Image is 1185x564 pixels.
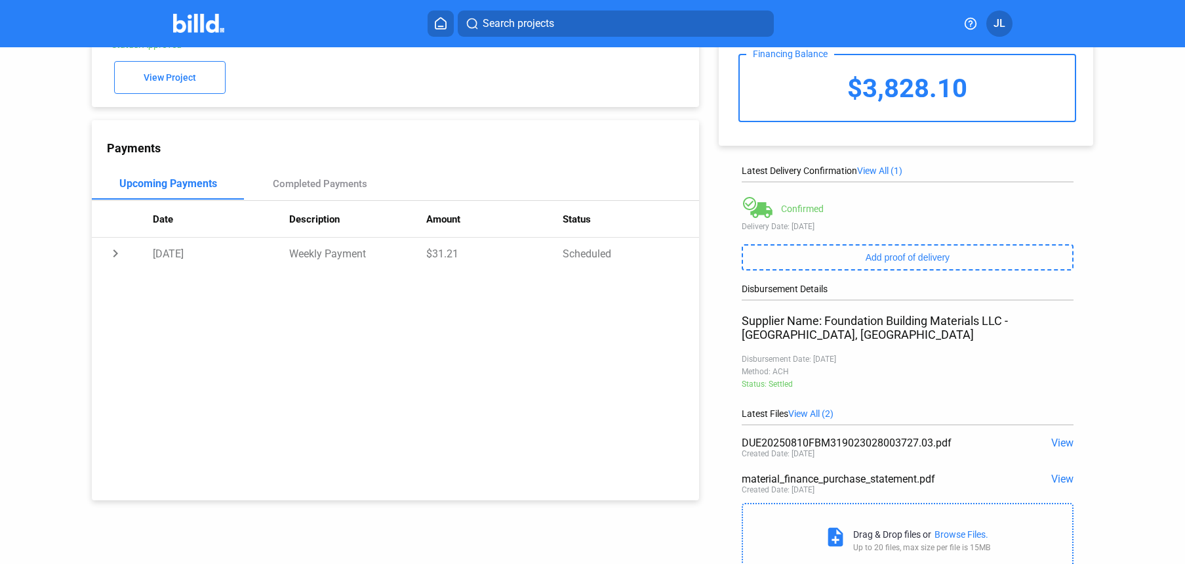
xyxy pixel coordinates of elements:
div: Payments [107,141,699,155]
td: $31.21 [426,238,563,269]
div: Financing Balance [746,49,834,59]
td: [DATE] [153,238,289,269]
div: $3,828.10 [740,55,1075,121]
div: Confirmed [781,204,824,214]
div: Latest Delivery Confirmation [742,165,1074,176]
div: Method: ACH [742,367,1074,376]
mat-icon: note_add [824,526,847,548]
th: Date [153,201,289,238]
div: Disbursement Date: [DATE] [742,355,1074,364]
span: Search projects [483,16,554,32]
span: View [1051,437,1074,449]
div: Created Date: [DATE] [742,449,814,458]
span: View All (2) [788,408,834,419]
div: Drag & Drop files or [853,529,931,540]
div: Status: Settled [742,380,1074,389]
div: Completed Payments [273,178,367,190]
div: Delivery Date: [DATE] [742,222,1074,231]
div: DUE20250810FBM319023028003727.03.pdf [742,437,1007,449]
button: View Project [114,61,226,94]
span: JL [994,16,1005,32]
div: Browse Files. [934,529,988,540]
img: Billd Company Logo [173,14,225,33]
div: Supplier Name: Foundation Building Materials LLC - [GEOGRAPHIC_DATA], [GEOGRAPHIC_DATA] [742,314,1074,341]
td: Weekly Payment [289,238,426,269]
td: Scheduled [563,238,699,269]
div: Upcoming Payments [119,177,217,190]
span: Add proof of delivery [866,252,950,263]
button: JL [986,11,1013,37]
div: material_finance_purchase_statement.pdf [742,473,1007,485]
span: View All (1) [857,165,902,176]
button: Search projects [458,11,774,37]
div: Latest Files [742,408,1074,419]
div: Created Date: [DATE] [742,485,814,494]
div: Disbursement Details [742,284,1074,294]
span: View Project [144,73,196,83]
button: Add proof of delivery [742,244,1074,271]
div: Up to 20 files, max size per file is 15MB [853,543,990,552]
span: View [1051,473,1074,485]
th: Status [563,201,699,238]
th: Amount [426,201,563,238]
th: Description [289,201,426,238]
